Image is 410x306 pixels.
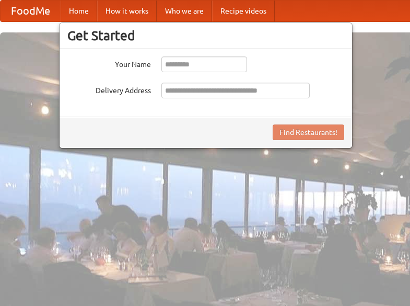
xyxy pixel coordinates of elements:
[273,124,344,140] button: Find Restaurants!
[67,28,344,43] h3: Get Started
[97,1,157,21] a: How it works
[61,1,97,21] a: Home
[157,1,212,21] a: Who we are
[67,83,151,96] label: Delivery Address
[212,1,275,21] a: Recipe videos
[67,56,151,70] label: Your Name
[1,1,61,21] a: FoodMe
